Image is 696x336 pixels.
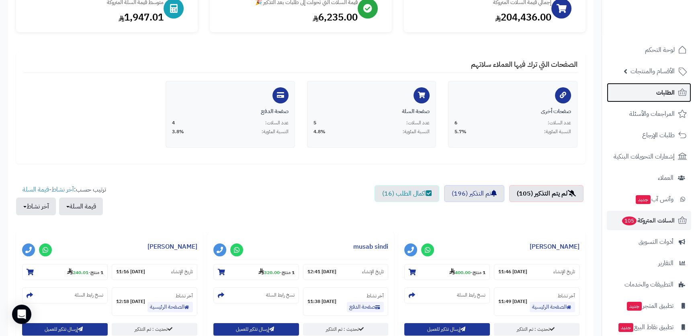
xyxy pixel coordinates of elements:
span: التطبيقات والخدمات [624,279,673,290]
small: - [67,268,103,276]
span: أدوات التسويق [639,236,673,247]
a: السلات المتروكة105 [607,211,691,230]
a: تحديث : تم التذكير [303,323,389,336]
strong: 1 منتج [90,269,103,276]
span: النسبة المئوية: [544,128,571,135]
small: - [258,268,295,276]
span: لوحة التحكم [645,44,675,56]
a: تطبيق المتجرجديد [607,296,691,315]
a: الصفحة الرئيسية [147,302,193,312]
a: تحديث : تم التذكير [494,323,579,336]
a: الصفحة الرئيسية [530,302,575,312]
span: 5.7% [454,128,467,135]
a: العملاء [607,168,691,188]
strong: 1 منتج [282,269,295,276]
span: السلات المتروكة [621,215,675,226]
img: logo-2.png [641,10,688,27]
small: نسخ رابط السلة [266,292,295,299]
button: آخر نشاط [16,198,56,215]
a: الطلبات [607,83,691,102]
span: النسبة المئوية: [403,128,430,135]
small: آخر نشاط [558,292,575,299]
small: تاريخ الإنشاء [362,268,384,275]
h4: الصفحات التي ترك فيها العملاء سلاتهم [24,60,577,73]
button: إرسال تذكير للعميل [404,323,490,336]
strong: [DATE] 11:46 [498,268,527,275]
a: تم التذكير (196) [444,185,504,202]
span: 105 [621,216,637,226]
a: المراجعات والأسئلة [607,104,691,124]
span: المراجعات والأسئلة [629,108,675,120]
strong: 1 منتج [473,269,485,276]
a: قيمة السلة [23,185,49,194]
span: وآتس آب [635,194,673,205]
div: صفحات أخرى [454,107,571,115]
small: آخر نشاط [176,292,193,299]
a: وآتس آبجديد [607,190,691,209]
small: تاريخ الإنشاء [171,268,193,275]
a: musab sindi [353,242,388,251]
button: قيمة السلة [59,198,103,215]
div: 1,947.01 [24,10,164,24]
a: [PERSON_NAME] [530,242,579,251]
a: تحديث : تم التذكير [112,323,197,336]
span: تطبيق نقاط البيع [618,322,673,333]
small: نسخ رابط السلة [457,292,485,299]
span: عدد السلات: [548,120,571,126]
small: - [449,268,485,276]
span: 4 [172,120,175,126]
button: إرسال تذكير للعميل [22,323,108,336]
a: التطبيقات والخدمات [607,275,691,294]
section: نسخ رابط السلة [213,287,299,303]
span: تطبيق المتجر [626,300,673,311]
span: جديد [618,323,633,332]
span: 3.8% [172,128,184,135]
span: 5 [313,120,316,126]
span: النسبة المئوية: [262,128,289,135]
section: 1 منتج-400.00 [404,264,490,280]
span: جديد [627,302,642,311]
strong: [DATE] 12:18 [116,298,145,305]
ul: ترتيب حسب: - [16,185,106,215]
span: 4.8% [313,128,325,135]
span: طلبات الإرجاع [642,130,675,141]
strong: [DATE] 11:16 [116,268,145,275]
strong: 400.00 [449,269,471,276]
span: الطلبات [656,87,675,98]
div: صفحة الدفع [172,107,289,115]
a: لوحة التحكم [607,40,691,60]
button: إرسال تذكير للعميل [213,323,299,336]
a: إشعارات التحويلات البنكية [607,147,691,166]
span: عدد السلات: [265,120,289,126]
strong: 320.00 [258,269,280,276]
strong: [DATE] 11:38 [307,298,336,305]
strong: [DATE] 12:41 [307,268,336,275]
a: لم يتم التذكير (105) [509,185,583,202]
a: صفحة الدفع [347,302,384,312]
span: إشعارات التحويلات البنكية [614,151,675,162]
small: آخر نشاط [366,292,384,299]
strong: [DATE] 11:49 [498,298,527,305]
a: آخر نشاط [51,185,74,194]
section: نسخ رابط السلة [22,287,108,303]
span: العملاء [658,172,673,183]
div: 204,436.00 [412,10,551,24]
div: صفحة السلة [313,107,430,115]
div: 6,235.00 [218,10,357,24]
section: 1 منتج-320.00 [213,264,299,280]
span: 6 [454,120,457,126]
span: التقارير [658,258,673,269]
span: جديد [636,195,651,204]
a: التقارير [607,254,691,273]
section: 1 منتج-240.01 [22,264,108,280]
div: Open Intercom Messenger [12,305,31,324]
small: نسخ رابط السلة [75,292,103,299]
small: تاريخ الإنشاء [553,268,575,275]
a: اكمال الطلب (16) [375,185,439,202]
span: عدد السلات: [406,120,430,126]
a: [PERSON_NAME] [147,242,197,251]
span: الأقسام والمنتجات [630,66,675,77]
a: أدوات التسويق [607,232,691,251]
section: نسخ رابط السلة [404,287,490,303]
a: طلبات الإرجاع [607,126,691,145]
